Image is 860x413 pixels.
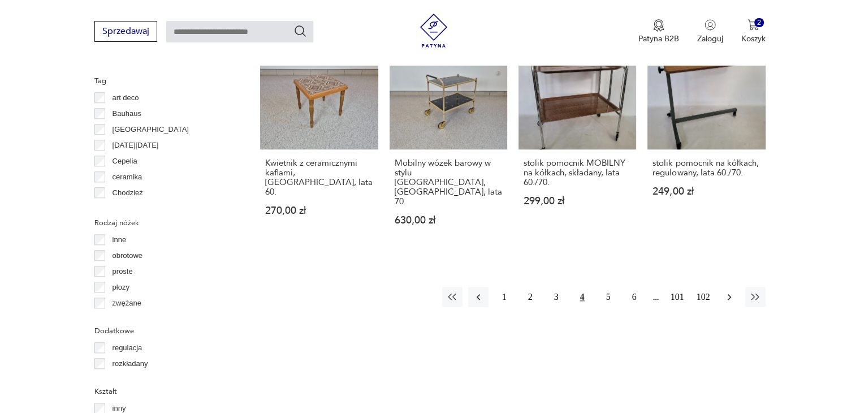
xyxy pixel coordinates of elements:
p: Kształt [94,385,233,398]
p: Ćmielów [113,203,141,215]
div: 2 [754,18,764,28]
a: Sprzedawaj [94,28,157,36]
p: Dodatkowe [94,325,233,337]
a: Kwietnik z ceramicznymi kaflami, Niemcy, lata 60.Kwietnik z ceramicznymi kaflami, [GEOGRAPHIC_DAT... [260,32,378,247]
img: Ikona koszyka [747,19,759,31]
p: [DATE][DATE] [113,139,159,152]
a: Mobilny wózek barowy w stylu brussel, Niemcy, lata 70.Mobilny wózek barowy w stylu [GEOGRAPHIC_DA... [390,32,507,247]
button: Zaloguj [697,19,723,44]
h3: Kwietnik z ceramicznymi kaflami, [GEOGRAPHIC_DATA], lata 60. [265,158,373,197]
img: Patyna - sklep z meblami i dekoracjami vintage [417,14,451,48]
p: Zaloguj [697,33,723,44]
p: Rodzaj nóżek [94,217,233,229]
p: 630,00 zł [395,216,502,225]
p: zwężane [113,297,141,309]
h3: stolik pomocnik na kółkach, regulowany, lata 60./70. [652,158,760,178]
p: ceramika [113,171,142,183]
a: stolik pomocnik na kółkach, regulowany, lata 60./70.stolik pomocnik na kółkach, regulowany, lata ... [647,32,765,247]
button: Patyna B2B [638,19,679,44]
p: Bauhaus [113,107,141,120]
img: Ikona medalu [653,19,664,32]
p: art deco [113,92,139,104]
h3: Mobilny wózek barowy w stylu [GEOGRAPHIC_DATA], [GEOGRAPHIC_DATA], lata 70. [395,158,502,206]
a: Ikona medaluPatyna B2B [638,19,679,44]
a: stolik pomocnik MOBILNY na kółkach, składany, lata 60./70.stolik pomocnik MOBILNY na kółkach, skł... [518,32,636,247]
p: [GEOGRAPHIC_DATA] [113,123,189,136]
p: Tag [94,75,233,87]
p: 249,00 zł [652,187,760,196]
p: Cepelia [113,155,137,167]
p: obrotowe [113,249,142,262]
p: Koszyk [741,33,766,44]
button: 5 [598,287,619,307]
p: 299,00 zł [524,196,631,206]
button: 101 [667,287,688,307]
button: 2 [520,287,541,307]
p: rozkładany [113,358,148,370]
h3: stolik pomocnik MOBILNY na kółkach, składany, lata 60./70. [524,158,631,187]
p: płozy [113,281,129,294]
button: 6 [624,287,645,307]
button: 102 [693,287,714,307]
button: Sprzedawaj [94,21,157,42]
p: 270,00 zł [265,206,373,216]
p: Chodzież [113,187,143,199]
img: Ikonka użytkownika [705,19,716,31]
button: 1 [494,287,515,307]
p: regulacja [113,342,142,354]
button: Szukaj [293,24,307,38]
button: 4 [572,287,593,307]
p: inne [113,234,127,246]
button: 3 [546,287,567,307]
p: proste [113,265,133,278]
button: 2Koszyk [741,19,766,44]
p: Patyna B2B [638,33,679,44]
